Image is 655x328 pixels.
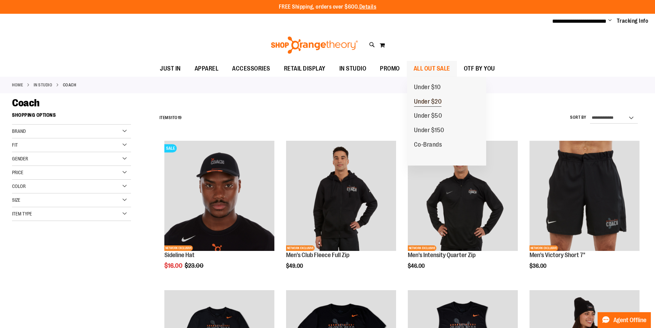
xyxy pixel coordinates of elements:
[530,252,585,258] a: Men's Victory Short 7"
[414,84,441,92] span: Under $10
[414,98,442,107] span: Under $20
[526,137,643,287] div: product
[12,183,26,189] span: Color
[359,4,376,10] a: Details
[408,141,518,252] a: OTF Mens Coach FA23 Intensity Quarter Zip - Black primary imageNETWORK EXCLUSIVE
[270,36,359,54] img: Shop Orangetheory
[12,211,32,216] span: Item Type
[12,97,40,109] span: Coach
[608,18,612,24] button: Account menu
[164,262,184,269] span: $16.00
[160,61,181,76] span: JUST IN
[570,115,587,120] label: Sort By
[164,252,195,258] a: Sideline Hat
[414,112,442,121] span: Under $50
[279,3,376,11] p: FREE Shipping, orders over $600.
[414,127,444,135] span: Under $150
[286,141,396,251] img: OTF Mens Coach FA23 Club Fleece Full Zip - Black primary image
[12,170,23,175] span: Price
[530,141,640,252] a: OTF Mens Coach FA23 Victory Short - Black primary imageNETWORK EXCLUSIVE
[286,141,396,252] a: OTF Mens Coach FA23 Club Fleece Full Zip - Black primary imageNETWORK EXCLUSIVE
[232,61,270,76] span: ACCESSORIES
[414,141,442,150] span: Co-Brands
[408,263,426,269] span: $46.00
[464,61,495,76] span: OTF BY YOU
[530,141,640,251] img: OTF Mens Coach FA23 Victory Short - Black primary image
[530,263,547,269] span: $36.00
[12,142,18,148] span: Fit
[339,61,367,76] span: IN STUDIO
[164,144,177,152] span: SALE
[34,82,53,88] a: IN STUDIO
[404,137,521,287] div: product
[617,17,648,25] a: Tracking Info
[195,61,219,76] span: APPAREL
[160,113,182,123] h2: Items to
[408,245,436,251] span: NETWORK EXCLUSIVE
[380,61,400,76] span: PROMO
[408,252,476,258] a: Men's Intensity Quarter Zip
[530,245,558,251] span: NETWORK EXCLUSIVE
[171,115,173,120] span: 1
[164,141,274,251] img: Sideline Hat primary image
[63,82,76,88] strong: Coach
[286,263,304,269] span: $49.00
[408,141,518,251] img: OTF Mens Coach FA23 Intensity Quarter Zip - Black primary image
[161,137,278,287] div: product
[164,141,274,252] a: Sideline Hat primary imageSALENETWORK EXCLUSIVE
[12,128,26,134] span: Brand
[598,312,651,328] button: Agent Offline
[185,262,205,269] span: $23.00
[12,156,28,161] span: Gender
[414,61,450,76] span: ALL OUT SALE
[12,197,20,203] span: Size
[284,61,326,76] span: RETAIL DISPLAY
[178,115,182,120] span: 19
[286,245,315,251] span: NETWORK EXCLUSIVE
[283,137,400,287] div: product
[164,245,193,251] span: NETWORK EXCLUSIVE
[613,317,646,324] span: Agent Offline
[12,109,131,125] strong: Shopping Options
[12,82,23,88] a: Home
[286,252,349,258] a: Men's Club Fleece Full Zip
